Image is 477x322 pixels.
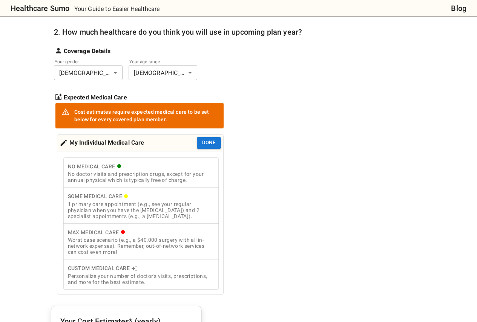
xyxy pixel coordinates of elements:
button: No Medical CareNo doctor visits and prescription drugs, except for your annual physical which is ... [63,157,219,188]
strong: Expected Medical Care [64,93,127,102]
h6: Healthcare Sumo [11,2,69,14]
div: Cost estimates require expected medical care to be set below for every covered plan member. [74,105,218,126]
strong: Coverage Details [64,47,110,56]
label: Your gender [55,58,112,65]
div: No Medical Care [68,162,214,171]
div: Some Medical Care [68,192,214,201]
div: Personalize your number of doctor's visits, prescriptions, and more for the best estimate. [68,273,214,285]
div: 1 primary care appointment (e.g., see your regular physician when you have the [MEDICAL_DATA]) an... [68,201,214,219]
button: Done [197,137,221,149]
button: Some Medical Care1 primary care appointment (e.g., see your regular physician when you have the [... [63,187,219,224]
div: [DEMOGRAPHIC_DATA] [129,65,197,80]
div: My Individual Medical Care [60,137,144,149]
div: [DEMOGRAPHIC_DATA] [54,65,123,80]
label: Your age range [129,58,187,65]
div: No doctor visits and prescription drugs, except for your annual physical which is typically free ... [68,171,214,183]
h6: 2. How much healthcare do you think you will use in upcoming plan year? [54,26,302,38]
div: cost type [63,157,219,290]
div: Worst case scenario (e.g., a $40,000 surgery with all in-network expenses). Remember, out-of-netw... [68,237,214,255]
a: Blog [451,2,466,14]
p: Your Guide to Easier Healthcare [74,5,160,14]
div: Max Medical Care [68,228,214,237]
a: Healthcare Sumo [5,2,69,14]
div: Custom Medical Care [68,264,214,273]
button: Max Medical CareWorst case scenario (e.g., a $40,000 surgery with all in-network expenses). Remem... [63,223,219,260]
button: Custom Medical CarePersonalize your number of doctor's visits, prescriptions, and more for the be... [63,259,219,290]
